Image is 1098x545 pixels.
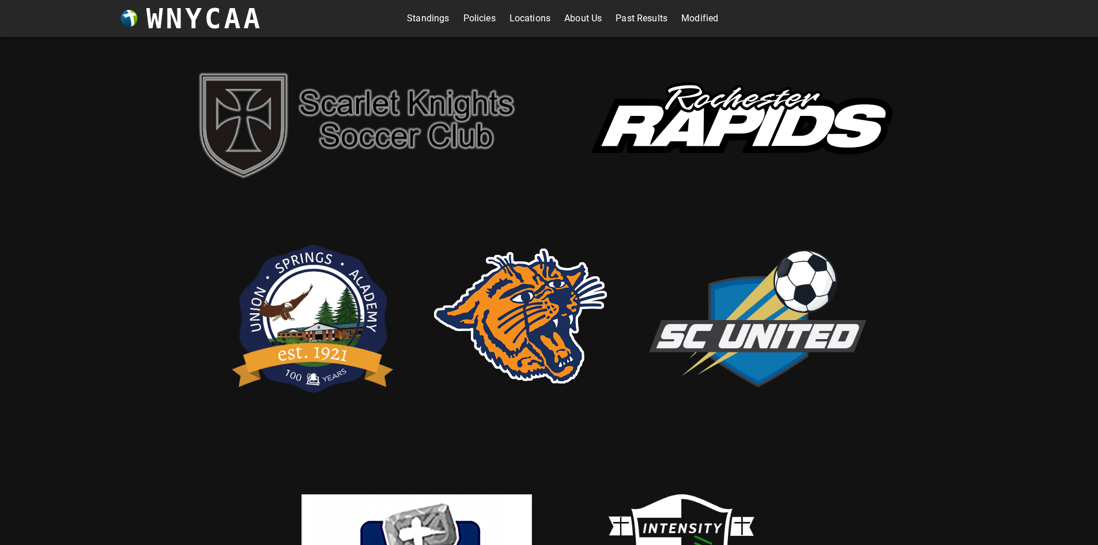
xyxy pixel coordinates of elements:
img: wnycaaBall.png [120,10,138,27]
a: Standings [407,9,449,28]
a: Modified [681,9,718,28]
h3: WNYCAA [146,2,263,35]
a: Past Results [616,9,667,28]
img: rsd.png [434,249,607,384]
img: scUnited.png [642,237,872,394]
img: rapids.svg [567,60,912,188]
a: Policies [463,9,496,28]
img: usa.png [227,227,399,405]
img: sk.png [186,62,532,186]
a: Locations [510,9,550,28]
a: About Us [564,9,602,28]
